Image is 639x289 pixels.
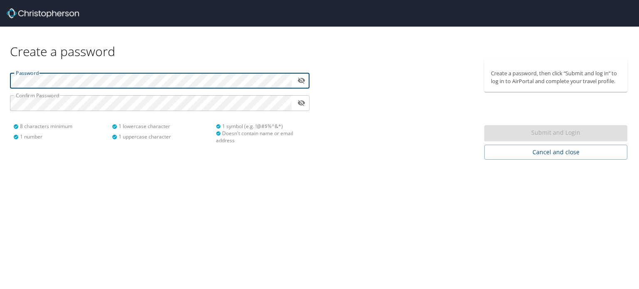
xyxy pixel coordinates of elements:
div: 1 symbol (e.g. !@#$%^&*) [216,123,305,130]
img: Christopherson_logo_rev.png [7,8,79,18]
button: Cancel and close [484,145,627,160]
div: Doesn't contain name or email address [216,130,305,144]
div: 8 characters minimum [13,123,112,130]
div: 1 number [13,133,112,140]
button: toggle password visibility [295,74,308,87]
div: 1 lowercase character [112,123,211,130]
p: Create a password, then click “Submit and log in” to log in to AirPortal and complete your travel... [491,69,621,85]
div: Create a password [10,27,629,59]
span: Cancel and close [491,147,621,158]
button: toggle password visibility [295,96,308,109]
div: 1 uppercase character [112,133,211,140]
